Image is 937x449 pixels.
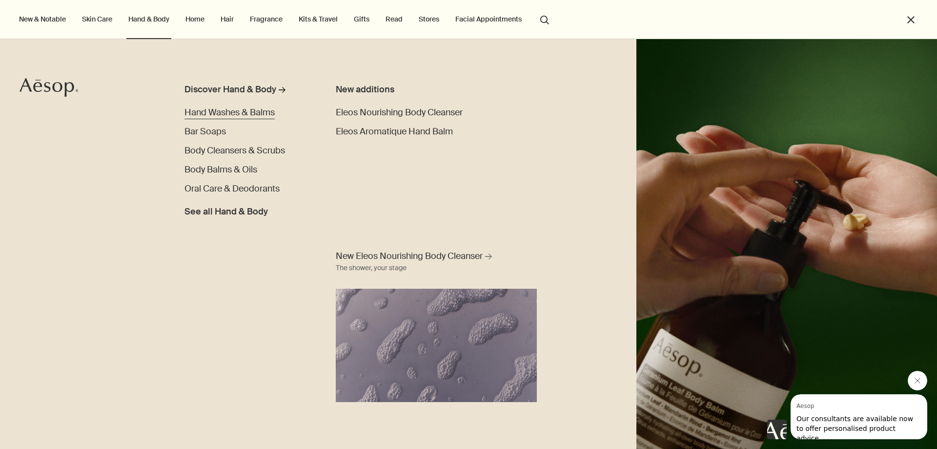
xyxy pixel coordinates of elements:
a: Kits & Travel [297,13,340,25]
span: See all Hand & Body [184,205,268,218]
a: Eleos Nourishing Body Cleanser [336,106,463,119]
span: Eleos Nourishing Body Cleanser [336,107,463,118]
a: Hand Washes & Balms [184,106,275,119]
button: Stores [417,13,441,25]
span: Oral Care & Deodorants [184,183,280,194]
a: Facial Appointments [453,13,524,25]
span: New Eleos Nourishing Body Cleanser [336,250,483,262]
a: Read [384,13,405,25]
a: Skin Care [80,13,114,25]
span: Eleos Aromatique Hand Balm [336,126,453,137]
svg: Aesop [20,78,78,97]
button: Open search [536,10,553,28]
div: Discover Hand & Body [184,83,276,96]
a: Home [183,13,206,25]
button: New & Notable [17,13,68,25]
a: Aesop [17,75,81,102]
a: Oral Care & Deodorants [184,182,280,195]
div: New additions [336,83,486,96]
span: Our consultants are available now to offer personalised product advice. [6,21,122,48]
a: Hand & Body [126,13,171,25]
a: Body Balms & Oils [184,163,257,176]
div: Aesop says "Our consultants are available now to offer personalised product advice.". Open messag... [767,371,927,439]
a: Eleos Aromatique Hand Balm [336,125,453,138]
a: Gifts [352,13,371,25]
div: The shower, your stage [336,262,407,274]
img: A hand holding the pump dispensing Geranium Leaf Body Balm on to hand. [636,39,937,449]
a: Bar Soaps [184,125,226,138]
span: Hand Washes & Balms [184,107,275,118]
span: Body Cleansers & Scrubs [184,145,285,156]
span: Bar Soaps [184,126,226,137]
iframe: Message from Aesop [791,394,927,439]
span: Body Balms & Oils [184,164,257,175]
button: Close the Menu [905,14,917,25]
iframe: Close message from Aesop [908,371,927,390]
a: Body Cleansers & Scrubs [184,144,285,157]
a: Fragrance [248,13,285,25]
a: See all Hand & Body [184,201,268,218]
a: New Eleos Nourishing Body Cleanser The shower, your stageBody cleanser foam in purple background [333,248,539,402]
a: Discover Hand & Body [184,83,308,100]
a: Hair [219,13,236,25]
iframe: no content [767,420,787,439]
